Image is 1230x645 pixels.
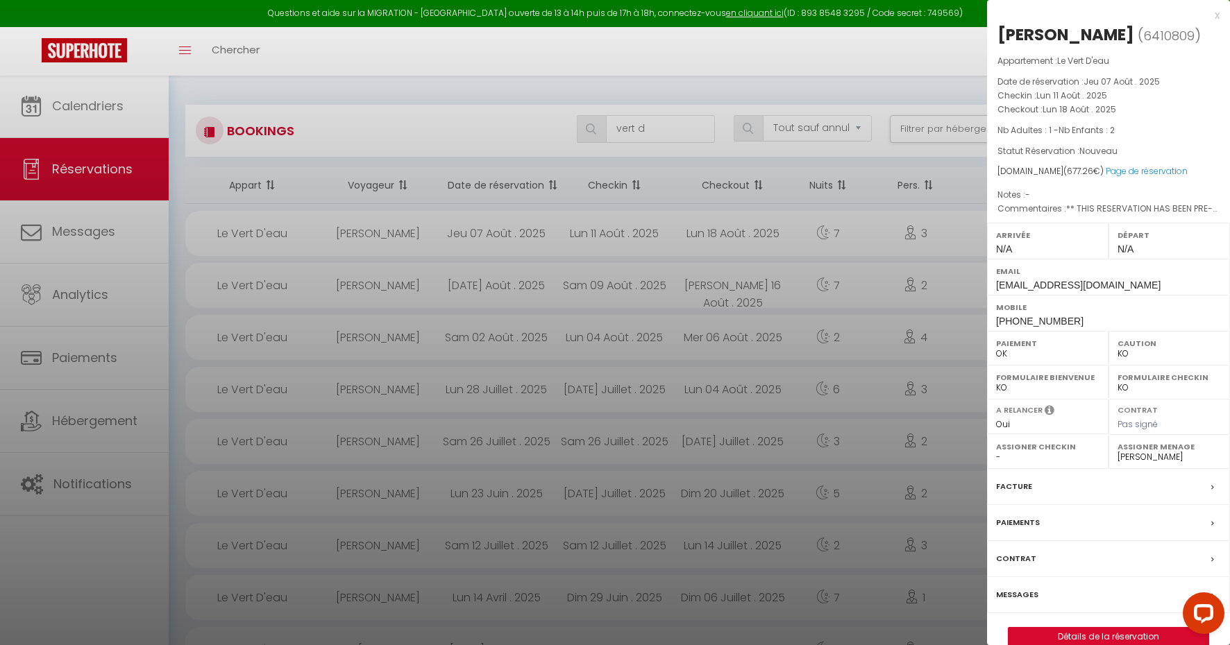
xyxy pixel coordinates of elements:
span: Lun 11 Août . 2025 [1036,89,1107,101]
span: Jeu 07 Août . 2025 [1084,76,1160,87]
label: Facture [996,479,1032,494]
p: Notes : [997,188,1220,202]
label: Formulaire Bienvenue [996,370,1100,384]
i: Sélectionner OUI si vous souhaiter envoyer les séquences de messages post-checkout [1045,404,1054,420]
span: 6410809 [1143,27,1195,44]
label: Contrat [1118,404,1158,413]
p: Commentaires : [997,202,1220,216]
div: [PERSON_NAME] [997,24,1134,46]
iframe: LiveChat chat widget [1172,587,1230,645]
a: Page de réservation [1106,165,1188,177]
label: Paiements [996,515,1040,530]
p: Appartement : [997,54,1220,68]
div: x [987,7,1220,24]
span: Nb Enfants : 2 [1059,124,1115,136]
span: N/A [1118,243,1134,255]
label: A relancer [996,404,1043,416]
p: Checkout : [997,103,1220,117]
span: Lun 18 Août . 2025 [1043,103,1116,115]
p: Date de réservation : [997,75,1220,89]
span: Nb Adultes : 1 - [997,124,1115,136]
label: Départ [1118,228,1221,242]
span: [PHONE_NUMBER] [996,316,1084,327]
p: Statut Réservation : [997,144,1220,158]
label: Assigner Checkin [996,440,1100,454]
span: N/A [996,243,1012,255]
label: Mobile [996,300,1221,314]
label: Formulaire Checkin [1118,370,1221,384]
label: Contrat [996,551,1036,566]
span: [EMAIL_ADDRESS][DOMAIN_NAME] [996,279,1161,291]
div: [DOMAIN_NAME] [997,165,1220,178]
label: Email [996,264,1221,278]
span: ( €) [1063,165,1104,177]
span: Nouveau [1079,145,1118,157]
label: Assigner Menage [1118,440,1221,454]
span: ( ) [1138,26,1201,45]
label: Arrivée [996,228,1100,242]
label: Paiement [996,336,1100,350]
span: Le Vert D'eau [1057,55,1109,67]
span: Pas signé [1118,418,1158,430]
span: - [1025,189,1030,200]
p: Checkin : [997,89,1220,103]
label: Caution [1118,336,1221,350]
span: 677.26 [1067,165,1093,177]
label: Messages [996,587,1038,602]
